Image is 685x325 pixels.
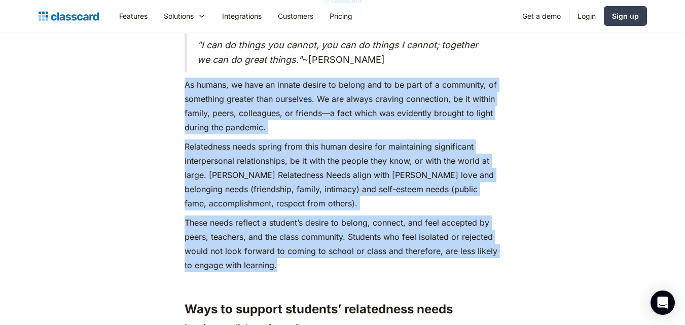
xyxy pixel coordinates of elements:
div: Solutions [164,11,194,21]
a: Login [569,5,604,27]
a: Sign up [604,6,647,26]
div: Solutions [156,5,214,27]
a: Integrations [214,5,270,27]
a: Customers [270,5,321,27]
p: These needs reflect a student’s desire to belong, connect, and feel accepted by peers, teachers, ... [185,215,500,272]
div: Open Intercom Messenger [651,291,675,315]
strong: Ways to support students’ relatedness needs [185,302,453,316]
a: home [39,9,99,23]
div: Sign up [612,11,639,21]
p: ‍ [185,277,500,292]
p: Relatedness needs spring from this human desire for maintaining significant interpersonal relatio... [185,139,500,210]
em: "I can do things you cannot, you can do things I cannot; together we can do great things." [197,40,478,65]
a: Features [111,5,156,27]
blockquote: ~[PERSON_NAME] [185,33,500,73]
p: As humans, we have an innate desire to belong and to be part of a community, of something greater... [185,78,500,134]
a: Pricing [321,5,360,27]
a: Get a demo [514,5,569,27]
